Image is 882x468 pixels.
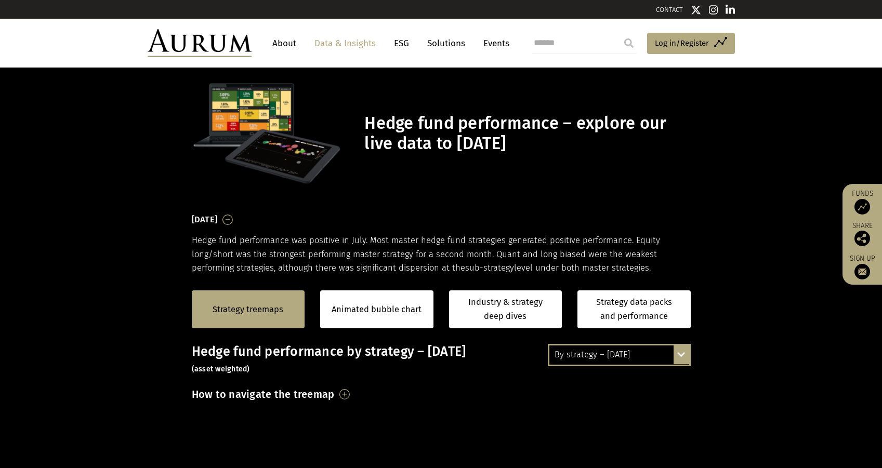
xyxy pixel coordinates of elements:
a: Events [478,34,509,53]
div: By strategy – [DATE] [549,345,689,364]
img: Share this post [854,231,870,246]
img: Instagram icon [709,5,718,15]
a: About [267,34,301,53]
img: Sign up to our newsletter [854,264,870,279]
span: sub-strategy [465,263,514,273]
h3: Hedge fund performance by strategy – [DATE] [192,344,691,375]
a: CONTACT [656,6,683,14]
a: Strategy data packs and performance [577,290,691,328]
a: Sign up [848,254,877,279]
small: (asset weighted) [192,365,250,373]
p: Hedge fund performance was positive in July. Most master hedge fund strategies generated positive... [192,234,691,275]
a: Industry & strategy deep dives [449,290,562,328]
a: Data & Insights [309,34,381,53]
h3: How to navigate the treemap [192,385,335,403]
div: Share [848,222,877,246]
img: Linkedin icon [726,5,735,15]
span: Log in/Register [655,37,709,49]
img: Aurum [148,29,252,57]
input: Submit [618,33,639,54]
a: Funds [848,189,877,215]
a: Solutions [422,34,470,53]
h1: Hedge fund performance – explore our live data to [DATE] [364,113,688,154]
img: Access Funds [854,199,870,215]
a: ESG [389,34,414,53]
a: Strategy treemaps [213,303,283,316]
h3: [DATE] [192,212,218,228]
img: Twitter icon [691,5,701,15]
a: Animated bubble chart [332,303,422,316]
a: Log in/Register [647,33,735,55]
